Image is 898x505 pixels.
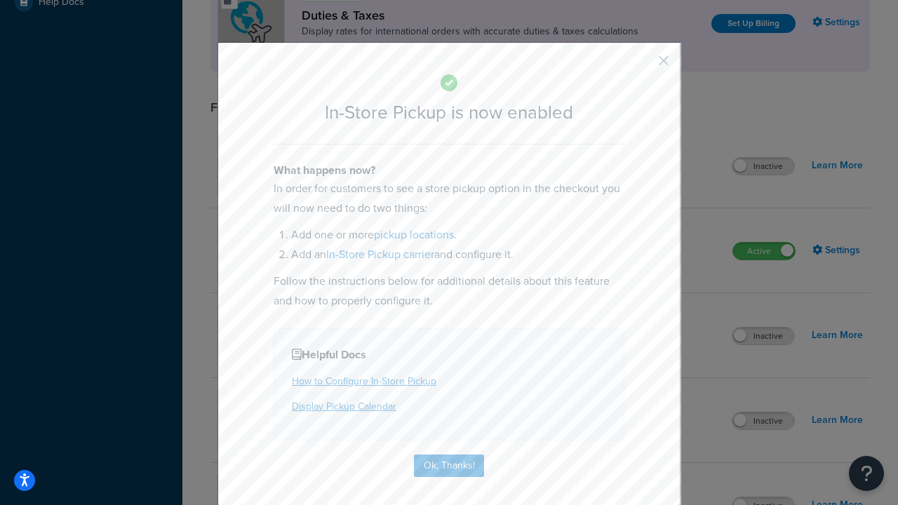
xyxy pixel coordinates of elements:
h2: In-Store Pickup is now enabled [274,102,624,123]
li: Add one or more . [291,225,624,245]
a: How to Configure In-Store Pickup [292,374,436,389]
h4: Helpful Docs [292,346,606,363]
a: Display Pickup Calendar [292,399,396,414]
p: Follow the instructions below for additional details about this feature and how to properly confi... [274,271,624,311]
button: Ok, Thanks! [414,454,484,477]
h4: What happens now? [274,162,624,179]
a: pickup locations [374,227,454,243]
p: In order for customers to see a store pickup option in the checkout you will now need to do two t... [274,179,624,218]
a: In-Store Pickup carrier [326,246,434,262]
li: Add an and configure it. [291,245,624,264]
